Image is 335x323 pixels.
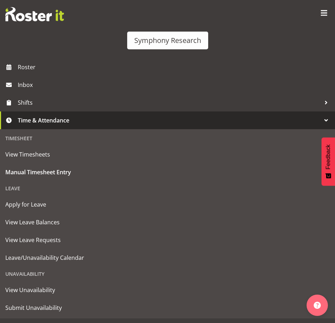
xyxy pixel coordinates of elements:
span: Inbox [18,80,331,90]
a: Leave/Unavailability Calendar [2,249,333,267]
span: Apply for Leave [5,199,330,210]
span: Roster [18,62,331,72]
a: Apply for Leave [2,196,333,213]
span: Shifts [18,97,321,108]
div: Timesheet [2,131,333,146]
a: View Leave Balances [2,213,333,231]
div: Symphony Research [134,35,201,46]
span: Manual Timesheet Entry [5,167,330,177]
a: Manual Timesheet Entry [2,163,333,181]
span: Feedback [325,144,331,169]
span: View Unavailability [5,285,330,295]
img: Rosterit website logo [5,7,64,21]
a: View Leave Requests [2,231,333,249]
a: Submit Unavailability [2,299,333,317]
span: View Leave Requests [5,235,330,245]
a: View Unavailability [2,281,333,299]
div: Leave [2,181,333,196]
button: Feedback - Show survey [322,137,335,186]
div: Unavailability [2,267,333,281]
span: Submit Unavailability [5,302,330,313]
span: Time & Attendance [18,115,321,126]
span: Leave/Unavailability Calendar [5,252,330,263]
span: View Timesheets [5,149,330,160]
img: help-xxl-2.png [314,302,321,309]
span: View Leave Balances [5,217,330,228]
a: View Timesheets [2,146,333,163]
